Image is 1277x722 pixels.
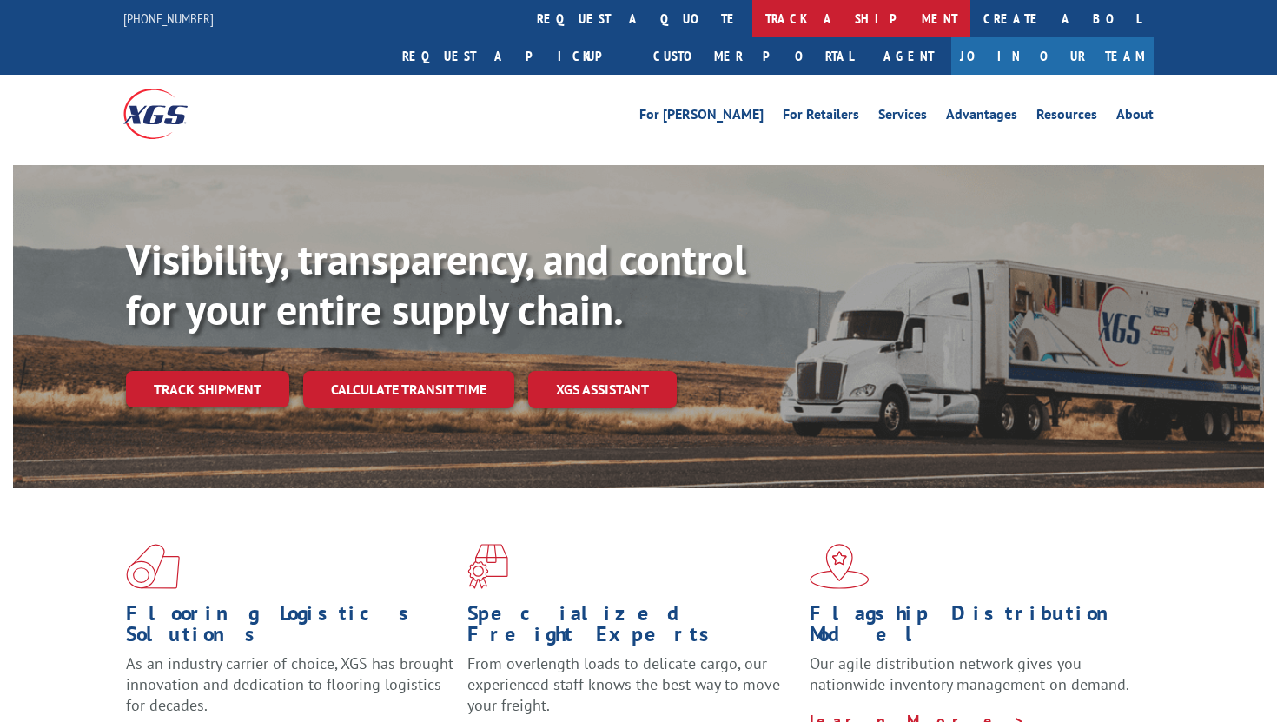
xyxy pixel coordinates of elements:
a: [PHONE_NUMBER] [123,10,214,27]
a: Track shipment [126,371,289,407]
a: For Retailers [783,108,859,127]
img: xgs-icon-focused-on-flooring-red [467,544,508,589]
a: About [1116,108,1154,127]
a: Join Our Team [951,37,1154,75]
a: Calculate transit time [303,371,514,408]
a: Customer Portal [640,37,866,75]
span: As an industry carrier of choice, XGS has brought innovation and dedication to flooring logistics... [126,653,453,715]
a: Resources [1036,108,1097,127]
img: xgs-icon-flagship-distribution-model-red [810,544,870,589]
b: Visibility, transparency, and control for your entire supply chain. [126,232,746,336]
a: Agent [866,37,951,75]
span: Our agile distribution network gives you nationwide inventory management on demand. [810,653,1129,694]
a: Services [878,108,927,127]
h1: Specialized Freight Experts [467,603,796,653]
a: Request a pickup [389,37,640,75]
h1: Flooring Logistics Solutions [126,603,454,653]
h1: Flagship Distribution Model [810,603,1138,653]
a: Advantages [946,108,1017,127]
a: For [PERSON_NAME] [639,108,764,127]
a: XGS ASSISTANT [528,371,677,408]
img: xgs-icon-total-supply-chain-intelligence-red [126,544,180,589]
